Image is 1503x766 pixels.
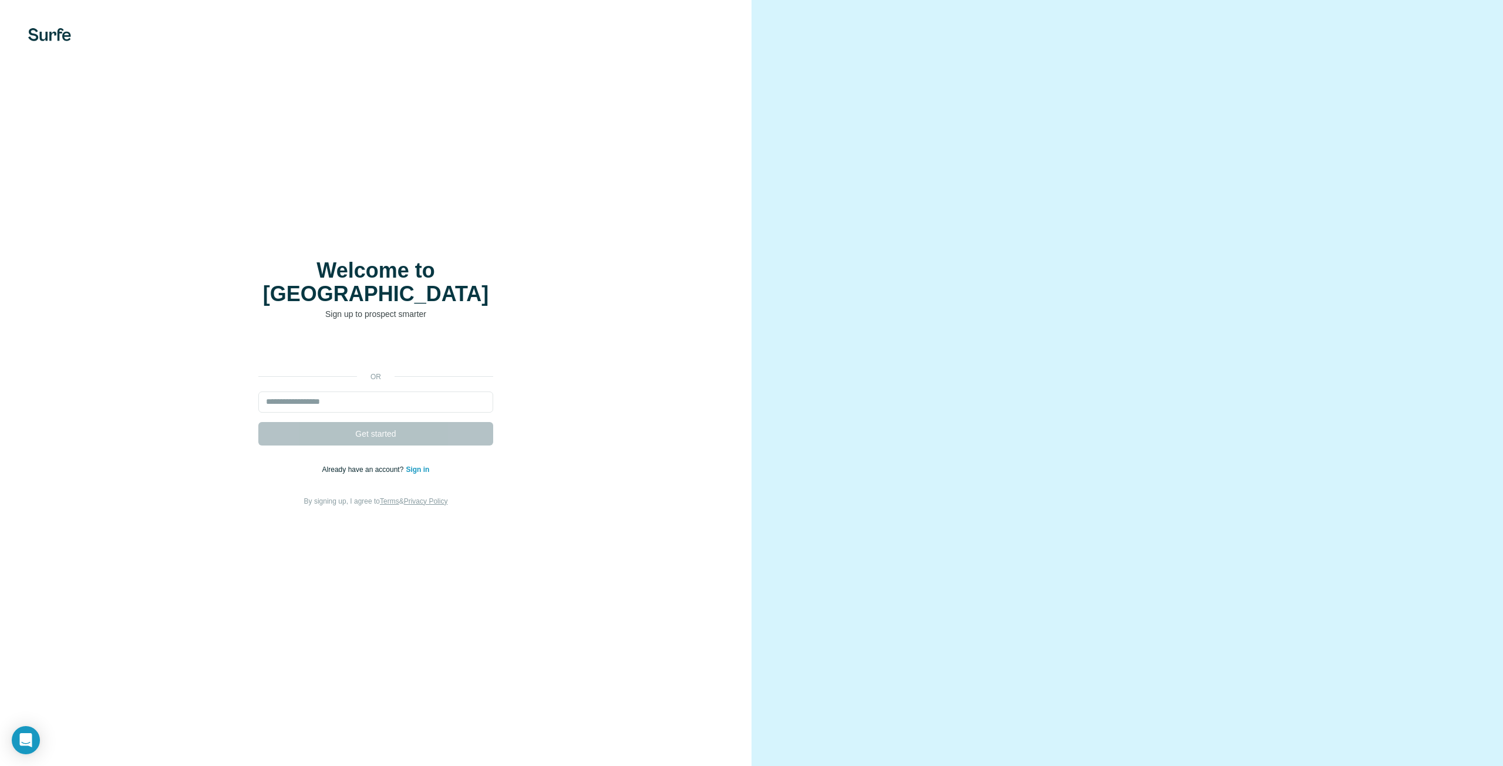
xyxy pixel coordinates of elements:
[322,465,406,474] span: Already have an account?
[258,259,493,306] h1: Welcome to [GEOGRAPHIC_DATA]
[304,497,448,505] span: By signing up, I agree to &
[258,308,493,320] p: Sign up to prospect smarter
[380,497,399,505] a: Terms
[404,497,448,505] a: Privacy Policy
[12,726,40,754] div: Open Intercom Messenger
[357,372,395,382] p: or
[28,28,71,41] img: Surfe's logo
[252,338,499,363] iframe: Sign in with Google Button
[406,465,429,474] a: Sign in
